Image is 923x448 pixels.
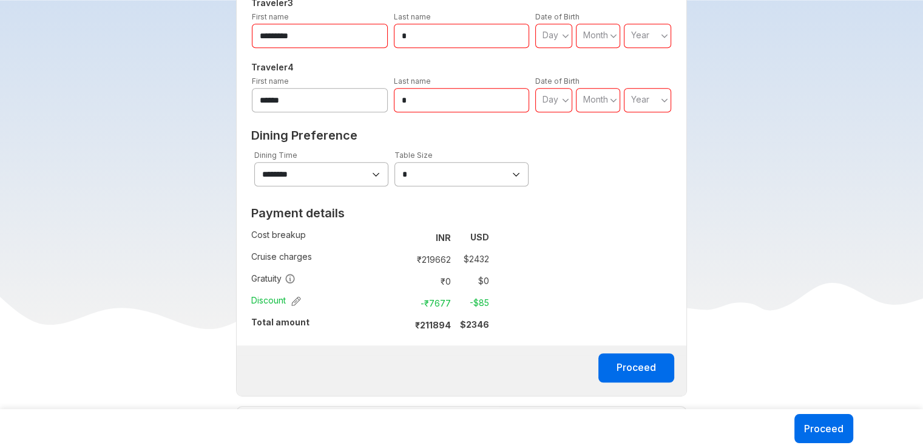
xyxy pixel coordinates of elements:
td: : [399,292,405,314]
td: : [399,226,405,248]
svg: angle down [562,94,569,106]
span: Year [631,94,649,104]
svg: angle down [610,30,617,42]
label: Date of Birth [535,76,580,86]
svg: angle down [562,30,569,42]
td: ₹ 0 [405,273,456,290]
td: $ 0 [456,273,489,290]
h5: Traveler 4 [249,60,674,75]
td: Cost breakup [251,226,399,248]
h2: Payment details [251,206,489,220]
label: Date of Birth [535,12,580,21]
label: Dining Time [254,151,297,160]
strong: USD [470,232,489,242]
label: Table Size [394,151,433,160]
label: Last name [394,76,431,86]
strong: $ 2346 [460,319,489,330]
svg: angle down [610,94,617,106]
strong: INR [436,232,451,243]
td: -$ 85 [456,294,489,311]
td: ₹ 219662 [405,251,456,268]
td: $ 2432 [456,251,489,268]
button: Proceed [794,414,853,443]
strong: ₹ 211894 [415,320,451,330]
span: Day [543,94,558,104]
svg: angle down [661,30,668,42]
label: First name [252,12,289,21]
span: Discount [251,294,301,307]
strong: Total amount [251,317,309,327]
span: Gratuity [251,273,296,285]
td: -₹ 7677 [405,294,456,311]
span: Month [583,94,608,104]
label: Last name [394,12,431,21]
span: Day [543,30,558,40]
span: Month [583,30,608,40]
span: Year [631,30,649,40]
td: : [399,270,405,292]
td: : [399,314,405,336]
svg: angle down [661,94,668,106]
td: Cruise charges [251,248,399,270]
button: Proceed [598,353,674,382]
h2: Dining Preference [251,128,672,143]
label: First name [252,76,289,86]
td: : [399,248,405,270]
